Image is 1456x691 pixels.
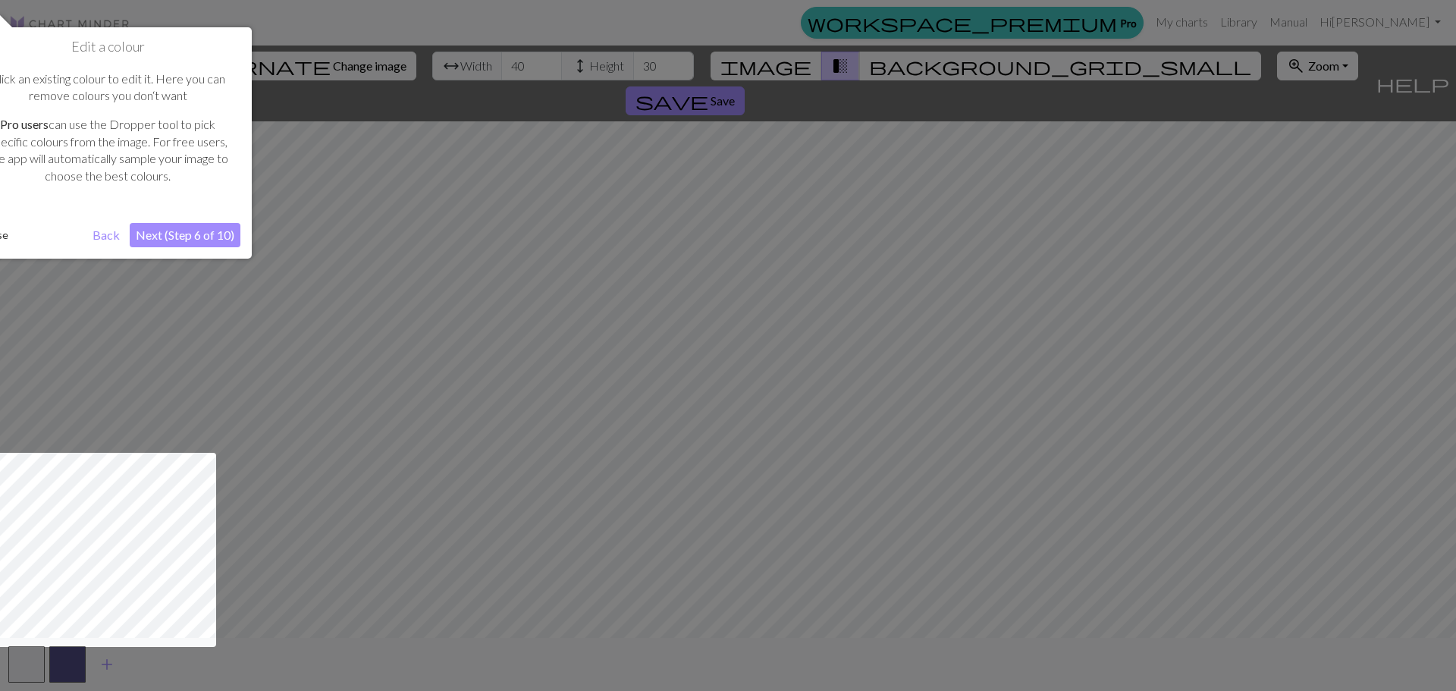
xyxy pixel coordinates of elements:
[86,223,126,247] button: Back
[130,223,240,247] button: Next (Step 6 of 10)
